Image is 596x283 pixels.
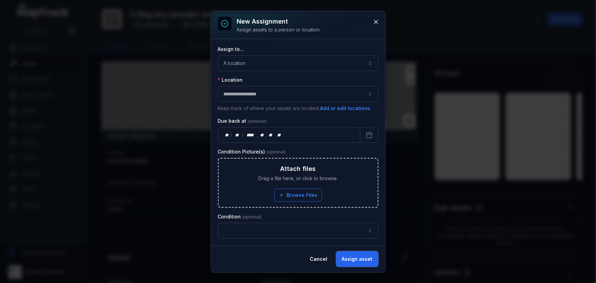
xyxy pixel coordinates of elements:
[237,17,321,26] h3: New assignment
[230,132,233,138] div: /
[242,132,244,138] div: /
[218,118,267,124] label: Due back at
[320,105,371,112] button: Add or edit locations
[280,164,316,174] h3: Attach files
[267,132,274,138] div: minute,
[218,105,378,112] p: Keep track of where your assets are located.
[224,132,231,138] div: day,
[244,132,257,138] div: year,
[237,26,321,33] div: Assign assets to a person or location.
[218,55,378,71] button: A location
[218,213,262,220] label: Condition
[360,127,378,143] button: Calendar
[336,251,378,267] button: Assign asset
[218,46,244,53] label: Assign to...
[274,189,322,202] button: Browse Files
[233,132,242,138] div: month,
[218,148,286,155] label: Condition Picture(s)
[218,77,243,83] label: Location
[304,251,333,267] button: Cancel
[275,132,283,138] div: am/pm,
[266,132,267,138] div: :
[258,175,338,182] span: Drag a file here, or click to browse.
[257,132,259,138] div: ,
[259,132,266,138] div: hour,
